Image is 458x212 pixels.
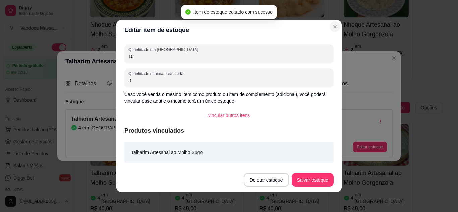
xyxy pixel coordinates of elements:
[124,126,334,135] article: Produtos vinculados
[193,9,273,15] span: Item de estoque editado com sucesso
[131,149,203,156] article: Talharim Artesanal ao Molho Sugo
[128,77,330,84] input: Quantidade mínima para alerta
[203,109,255,122] button: vincular outros itens
[330,21,340,32] button: Close
[185,9,191,15] span: check-circle
[124,91,334,104] p: Caso você venda o mesmo item como produto ou item de complemento (adicional), você poderá vincula...
[128,47,201,52] label: Quantidade em [GEOGRAPHIC_DATA]
[128,53,330,60] input: Quantidade em estoque
[116,20,342,40] header: Editar item de estoque
[244,173,289,187] button: Deletar estoque
[292,173,334,187] button: Salvar estoque
[128,71,186,76] label: Quantidade mínima para alerta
